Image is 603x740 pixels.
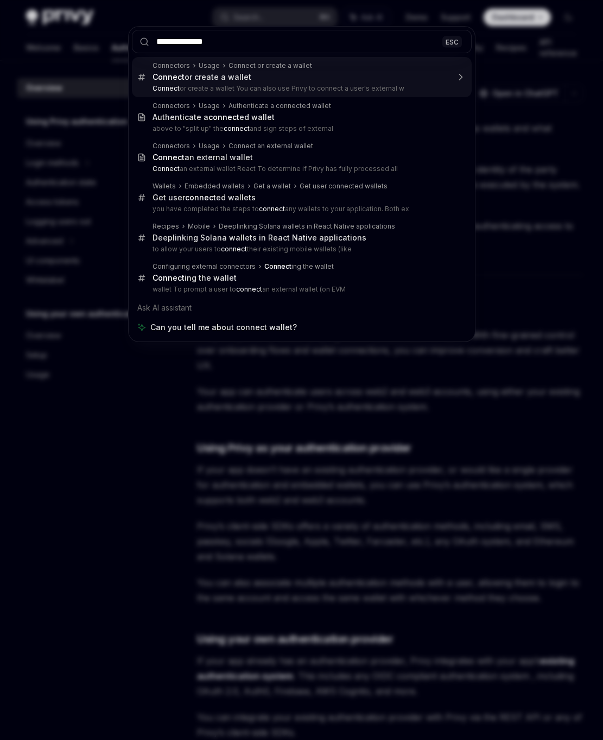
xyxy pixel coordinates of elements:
[153,153,185,162] b: Connect
[153,102,190,110] div: Connectors
[199,142,220,150] div: Usage
[153,165,180,173] b: Connect
[153,84,180,92] b: Connect
[228,142,313,150] div: Connect an external wallet
[153,222,179,231] div: Recipes
[199,61,220,70] div: Usage
[153,245,449,254] p: to allow your users to their existing mobile wallets (like
[153,285,449,294] p: wallet To prompt a user to an external wallet (on EVM
[153,72,251,82] div: or create a wallet
[153,205,449,213] p: you have completed the steps to any wallets to your application. Both ex
[153,124,449,133] p: above to "split up" the and sign steps of external
[153,182,176,191] div: Wallets
[153,273,185,282] b: Connect
[153,273,237,283] div: ing the wallet
[188,222,210,231] div: Mobile
[132,298,472,318] div: Ask AI assistant
[228,102,331,110] div: Authenticate a connected wallet
[221,245,247,253] b: connect
[264,262,334,271] div: ing the wallet
[185,193,216,202] b: connect
[300,182,388,191] div: Get user connected wallets
[150,322,297,333] span: Can you tell me about connect wallet?
[185,182,245,191] div: Embedded wallets
[153,153,253,162] div: an external wallet
[224,124,250,132] b: connect
[153,61,190,70] div: Connectors
[208,112,239,122] b: connect
[236,285,262,293] b: connect
[442,36,462,47] div: ESC
[228,61,312,70] div: Connect or create a wallet
[153,72,185,81] b: Connect
[264,262,291,270] b: Connect
[153,262,256,271] div: Configuring external connectors
[153,84,449,93] p: or create a wallet You can also use Privy to connect a user's external w
[153,112,275,122] div: Authenticate a ed wallet
[219,222,395,231] div: Deeplinking Solana wallets in React Native applications
[153,165,449,173] p: an external wallet React To determine if Privy has fully processed all
[153,193,256,203] div: Get user ed wallets
[199,102,220,110] div: Usage
[259,205,285,213] b: connect
[253,182,291,191] div: Get a wallet
[153,233,366,243] div: Deeplinking Solana wallets in React Native applications
[153,142,190,150] div: Connectors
